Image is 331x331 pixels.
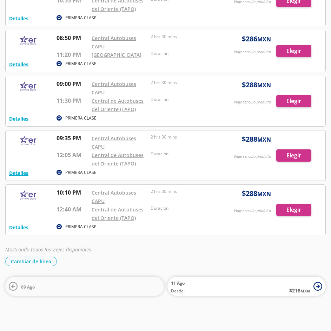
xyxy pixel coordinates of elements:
[92,52,141,58] a: [GEOGRAPHIC_DATA]
[92,135,136,150] a: Central Autobuses CAPU
[65,224,97,230] p: PRIMERA CLASE
[9,61,28,68] button: Detalles
[9,15,28,22] button: Detalles
[289,287,310,294] span: $ 218
[65,115,97,121] p: PRIMERA CLASE
[92,97,144,113] a: Central de Autobuses del Oriente (TAPO)
[167,277,326,296] button: 11 AgoDesde:$218MXN
[9,115,28,122] button: Detalles
[65,15,97,21] p: PRIMERA CLASE
[9,224,28,231] button: Detalles
[92,152,144,167] a: Central de Autobuses del Oriente (TAPO)
[65,61,97,67] p: PRIMERA CLASE
[65,169,97,176] p: PRIMERA CLASE
[92,81,136,96] a: Central Autobuses CAPU
[21,284,35,290] span: 09 Ago
[92,35,136,50] a: Central Autobuses CAPU
[5,246,91,253] em: Mostrando todos los viajes disponibles
[92,206,144,221] a: Central de Autobuses del Oriente (TAPO)
[171,280,185,286] span: 11 Ago
[5,257,57,266] button: Cambiar de línea
[92,189,136,204] a: Central Autobuses CAPU
[9,169,28,177] button: Detalles
[171,288,185,294] span: Desde:
[5,277,164,296] button: 09 Ago
[300,288,310,293] small: MXN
